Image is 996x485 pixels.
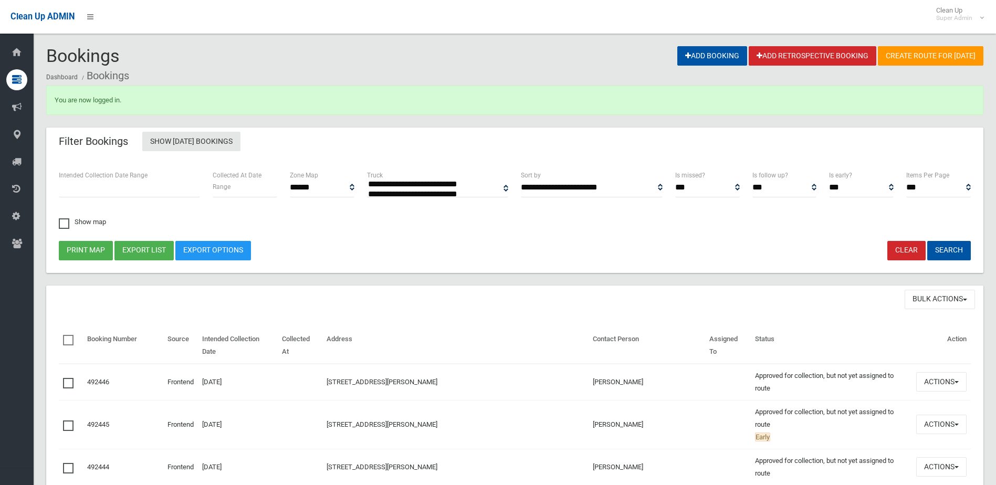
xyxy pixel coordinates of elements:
[589,328,706,364] th: Contact Person
[87,378,109,386] a: 492446
[327,378,437,386] a: [STREET_ADDRESS][PERSON_NAME]
[175,241,251,260] a: Export Options
[46,86,983,115] div: You are now logged in.
[927,241,971,260] button: Search
[677,46,747,66] a: Add Booking
[916,372,967,392] button: Actions
[59,218,106,225] span: Show map
[916,415,967,434] button: Actions
[11,12,75,22] span: Clean Up ADMIN
[589,400,706,449] td: [PERSON_NAME]
[878,46,983,66] a: Create route for [DATE]
[367,170,383,181] label: Truck
[198,400,278,449] td: [DATE]
[749,46,876,66] a: Add Retrospective Booking
[705,328,751,364] th: Assigned To
[278,328,322,364] th: Collected At
[751,364,912,400] td: Approved for collection, but not yet assigned to route
[755,433,770,441] span: Early
[114,241,174,260] button: Export list
[163,400,198,449] td: Frontend
[83,328,163,364] th: Booking Number
[198,328,278,364] th: Intended Collection Date
[589,449,706,485] td: [PERSON_NAME]
[327,420,437,428] a: [STREET_ADDRESS][PERSON_NAME]
[163,449,198,485] td: Frontend
[142,132,240,151] a: Show [DATE] Bookings
[887,241,926,260] a: Clear
[87,463,109,471] a: 492444
[198,449,278,485] td: [DATE]
[198,364,278,400] td: [DATE]
[322,328,589,364] th: Address
[46,45,120,66] span: Bookings
[751,328,912,364] th: Status
[59,241,113,260] button: Print map
[327,463,437,471] a: [STREET_ADDRESS][PERSON_NAME]
[163,364,198,400] td: Frontend
[79,66,129,86] li: Bookings
[936,14,972,22] small: Super Admin
[46,73,78,81] a: Dashboard
[46,131,141,152] header: Filter Bookings
[905,290,975,309] button: Bulk Actions
[589,364,706,400] td: [PERSON_NAME]
[163,328,198,364] th: Source
[931,6,983,22] span: Clean Up
[87,420,109,428] a: 492445
[912,328,971,364] th: Action
[751,449,912,485] td: Approved for collection, but not yet assigned to route
[751,400,912,449] td: Approved for collection, but not yet assigned to route
[916,457,967,477] button: Actions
